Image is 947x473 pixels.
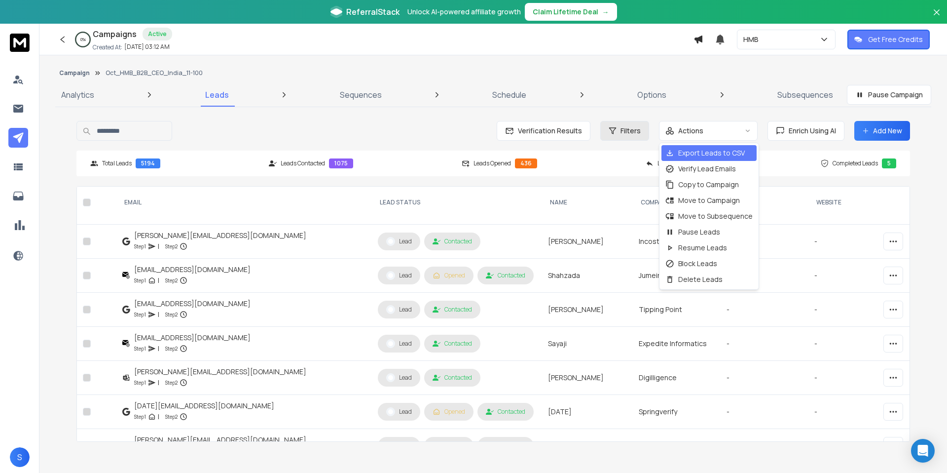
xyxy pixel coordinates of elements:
p: Copy to Campaign [678,180,739,190]
p: Get Free Credits [868,35,923,44]
div: Contacted [433,340,472,348]
td: - [721,429,808,463]
a: Subsequences [771,83,839,107]
p: Sequences [340,89,382,101]
div: Lead [386,237,412,246]
p: Actions [678,126,703,136]
td: Sayaji [542,327,633,361]
td: - [721,225,808,259]
td: Jumeirah Lifestyle [633,259,721,293]
p: Completed Leads [833,159,878,167]
button: S [10,447,30,467]
td: - [808,429,877,463]
span: ReferralStack [346,6,400,18]
th: NAME [542,187,633,219]
div: Contacted [486,272,525,279]
p: Schedule [492,89,526,101]
p: Unlock AI-powered affiliate growth [407,7,521,17]
a: Sequences [334,83,388,107]
div: Lead [386,305,412,314]
td: - [721,327,808,361]
p: Leads Replied [657,159,694,167]
h1: Campaigns [93,28,137,40]
p: Move to Campaign [678,196,740,205]
p: Options [637,89,666,101]
p: | [158,276,159,285]
p: Export Leads to CSV [678,148,745,158]
p: HMB [743,35,763,44]
p: | [158,241,159,251]
span: Verification Results [514,126,582,136]
p: Leads [205,89,229,101]
td: Springverify [633,395,721,429]
span: Enrich Using AI [785,126,836,136]
button: Claim Lifetime Deal→ [525,3,617,21]
th: LEAD STATUS [372,187,542,219]
p: Analytics [61,89,94,101]
div: Active [143,28,172,40]
div: Lead [386,407,412,416]
div: [PERSON_NAME][EMAIL_ADDRESS][DOMAIN_NAME] [134,435,306,445]
p: Step 1 [134,276,146,285]
p: Step 2 [165,412,178,422]
div: Contacted [433,374,472,382]
p: Step 2 [165,276,178,285]
p: Step 1 [134,310,146,319]
p: Leads Contacted [281,159,325,167]
p: Step 2 [165,241,178,251]
p: Verify Lead Emails [678,164,736,174]
div: [EMAIL_ADDRESS][DOMAIN_NAME] [134,265,251,275]
td: [DATE] [542,395,633,429]
a: Leads [199,83,235,107]
p: | [158,412,159,422]
div: [EMAIL_ADDRESS][DOMAIN_NAME] [134,299,251,309]
td: Saint Mary'S Educational Society [633,429,721,463]
p: Step 2 [165,378,178,388]
div: Opened [433,408,465,416]
div: Lead [386,271,412,280]
td: Shahzada [542,259,633,293]
button: Filters [600,121,649,141]
p: | [158,310,159,319]
td: - [808,293,877,327]
p: Step 1 [134,344,146,354]
p: Step 1 [134,378,146,388]
div: 5194 [136,158,160,168]
td: - [808,327,877,361]
td: Tipping Point [633,293,721,327]
td: - [721,361,808,395]
td: - [721,293,808,327]
p: Oct_HMB_B2B_CEO_India_11-100 [106,69,203,77]
th: website [808,187,877,219]
td: - [808,395,877,429]
p: Step 1 [134,412,146,422]
td: - [808,361,877,395]
button: Add New [854,121,910,141]
button: Verification Results [497,121,590,141]
div: [DATE][EMAIL_ADDRESS][DOMAIN_NAME] [134,401,274,411]
td: Expedite Informatics [633,327,721,361]
div: Contacted [433,237,472,245]
td: [PERSON_NAME] [542,361,633,395]
p: Delete Leads [678,275,723,284]
a: Options [631,83,672,107]
p: Total Leads [102,159,132,167]
button: Close banner [930,6,943,30]
p: Block Leads [678,259,717,269]
td: - [808,225,877,259]
div: [EMAIL_ADDRESS][DOMAIN_NAME] [134,333,251,343]
div: Opened [433,272,465,279]
td: [PERSON_NAME] [542,225,633,259]
div: Lead [386,339,412,348]
div: 1075 [329,158,353,168]
div: Contacted [433,306,472,314]
p: Resume Leads [678,243,727,253]
div: Lead [386,373,412,382]
td: - [721,259,808,293]
td: Digilligence [633,361,721,395]
button: Get Free Credits [847,30,930,49]
p: 0 % [80,37,86,42]
p: Move to Subsequence [678,211,753,221]
span: → [602,7,609,17]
